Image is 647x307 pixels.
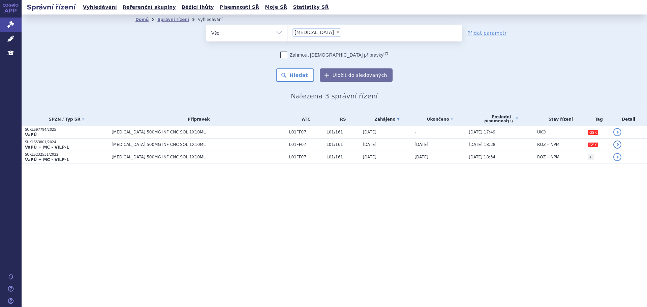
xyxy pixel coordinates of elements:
a: Správní řízení [157,17,189,22]
span: ROZ – NPM [537,142,559,147]
span: UKO [537,130,546,134]
a: Běžící lhůty [180,3,216,12]
a: Moje SŘ [263,3,289,12]
li: Vyhledávání [198,14,232,25]
a: detail [613,141,621,149]
a: Referenční skupiny [121,3,178,12]
span: [MEDICAL_DATA] 500MG INF CNC SOL 1X10ML [112,142,280,147]
a: Zahájeno [363,115,411,124]
span: [MEDICAL_DATA] 500MG INF CNC SOL 1X10ML [112,155,280,159]
span: × [336,30,340,34]
span: L01/161 [327,130,359,134]
span: L01/161 [327,155,359,159]
span: [DATE] [414,142,428,147]
span: [DATE] [363,155,376,159]
span: - [414,130,416,134]
input: [MEDICAL_DATA] [343,28,347,36]
p: SUKLS53801/2024 [25,140,108,145]
span: [MEDICAL_DATA] [295,30,334,35]
a: Ukončeno [414,115,465,124]
span: [DATE] [363,142,376,147]
span: Nalezena 3 správní řízení [291,92,378,100]
span: [DATE] [414,155,428,159]
span: ROZ – NPM [537,155,559,159]
th: Přípravek [108,112,286,126]
strong: VaPÚ + MC - VILP-1 [25,157,69,162]
a: Domů [135,17,149,22]
strong: VaPÚ [25,132,37,137]
a: Vyhledávání [81,3,119,12]
button: Hledat [276,68,314,82]
span: [DATE] 18:34 [469,155,495,159]
h2: Správní řízení [22,2,81,12]
th: ATC [286,112,323,126]
a: Písemnosti SŘ [218,3,261,12]
p: SUKLS232531/2022 [25,152,108,157]
span: [MEDICAL_DATA] 500MG INF CNC SOL 1X10ML [112,130,280,134]
span: L01FF07 [289,155,323,159]
span: L01/161 [327,142,359,147]
a: detail [613,128,621,136]
a: SPZN / Typ SŘ [25,115,108,124]
a: Statistiky SŘ [291,3,331,12]
strong: VaPÚ + MC - VILP-1 [25,145,69,150]
span: [DATE] 18:38 [469,142,495,147]
th: Detail [610,112,647,126]
a: + [588,154,594,160]
span: L01FF07 [289,130,323,134]
button: Uložit do sledovaných [320,68,393,82]
span: L01FF07 [289,142,323,147]
a: Poslednípísemnost(?) [469,112,534,126]
p: SUKLS97794/2025 [25,127,108,132]
span: [DATE] 17:49 [469,130,495,134]
th: Stav řízení [534,112,584,126]
th: RS [323,112,359,126]
abbr: (?) [508,119,513,123]
th: Tag [584,112,610,126]
abbr: (?) [383,51,388,56]
span: [DATE] [363,130,376,134]
a: detail [613,153,621,161]
label: Zahrnout [DEMOGRAPHIC_DATA] přípravky [280,52,388,58]
a: Přidat parametr [467,30,507,36]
